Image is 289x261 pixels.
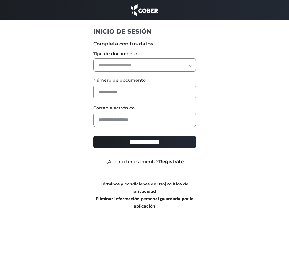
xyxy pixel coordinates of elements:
a: Términos y condiciones de uso [101,182,165,186]
label: Correo electrónico [93,105,196,111]
a: Política de privacidad [133,182,189,194]
h1: INICIO DE SESIÓN [93,27,196,35]
a: Registrate [159,159,184,164]
label: Número de documento [93,77,196,84]
img: cober_marca.png [129,3,160,17]
div: | [89,180,201,210]
label: Tipo de documento [93,51,196,57]
a: Eliminar información personal guardada por la aplicación [96,196,194,208]
label: Completa con tus datos [93,40,196,48]
div: ¿Aún no tenés cuenta? [89,158,201,165]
